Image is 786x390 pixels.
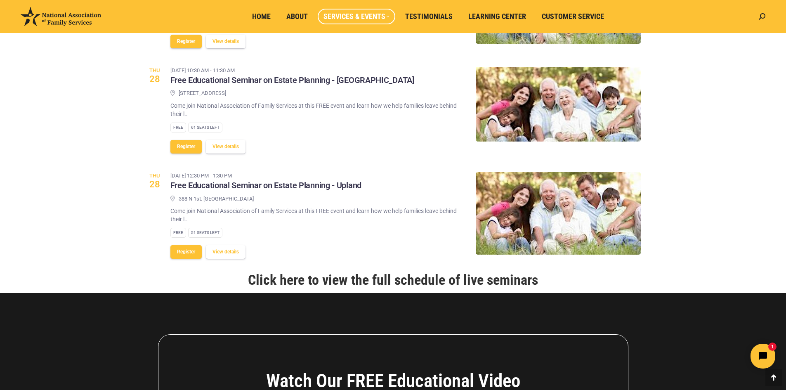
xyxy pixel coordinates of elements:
a: About [281,9,314,24]
span: 28 [146,75,164,84]
p: Come join National Association of Family Services at this FREE event and learn how we help famili... [170,207,463,223]
div: 51 Seats left [188,228,222,238]
a: Testimonials [399,9,458,24]
button: View details [206,245,245,259]
button: Register [170,35,202,48]
span: About [286,12,308,21]
div: Free [170,123,186,132]
time: [DATE] 10:30 am - 11:30 am [170,66,414,75]
h3: Free Educational Seminar on Estate Planning - Upland [170,180,361,191]
button: Register [170,140,202,154]
button: Register [170,245,202,259]
div: Free [170,228,186,238]
span: [STREET_ADDRESS] [179,90,226,97]
a: Click here to view the full schedule of live seminars [248,272,538,288]
img: Free Educational Seminar on Estate Planning - Upland [476,172,641,255]
time: [DATE] 12:30 pm - 1:30 pm [170,172,361,180]
p: Come join National Association of Family Services at this FREE event and learn how we help famili... [170,102,463,118]
iframe: Tidio Chat [640,337,782,376]
img: Free Educational Seminar on Estate Planning - Tustin [476,67,641,142]
span: Testimonials [405,12,453,21]
button: View details [206,35,245,48]
img: National Association of Family Services [21,7,101,26]
span: Home [252,12,271,21]
div: 61 Seats left [188,123,222,132]
button: View details [206,140,245,154]
span: Services & Events [323,12,389,21]
a: Home [246,9,276,24]
h3: Free Educational Seminar on Estate Planning - [GEOGRAPHIC_DATA] [170,75,414,86]
span: Thu [146,173,164,178]
a: Learning Center [463,9,532,24]
span: Customer Service [542,12,604,21]
span: 28 [146,180,164,189]
span: Thu [146,68,164,73]
span: Learning Center [468,12,526,21]
span: 388 N 1st. [GEOGRAPHIC_DATA] [179,195,254,203]
a: Customer Service [536,9,610,24]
